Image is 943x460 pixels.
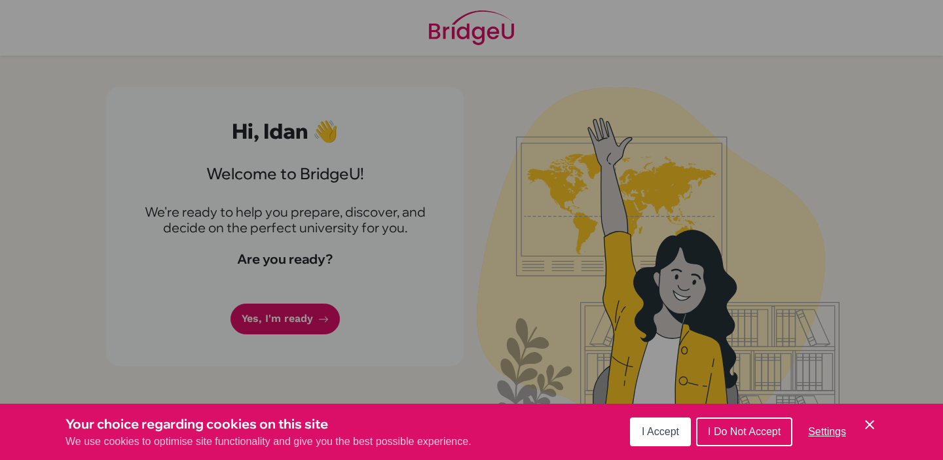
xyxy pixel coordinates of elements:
button: I Accept [630,417,691,446]
span: I Accept [642,426,679,437]
button: Save and close [862,417,878,433]
span: Settings [808,426,846,437]
span: I Do Not Accept [708,426,781,437]
button: Settings [798,419,857,445]
p: We use cookies to optimise site functionality and give you the best possible experience. [65,434,471,450]
h3: Your choice regarding cookies on this site [65,414,471,434]
button: I Do Not Accept [696,417,792,446]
